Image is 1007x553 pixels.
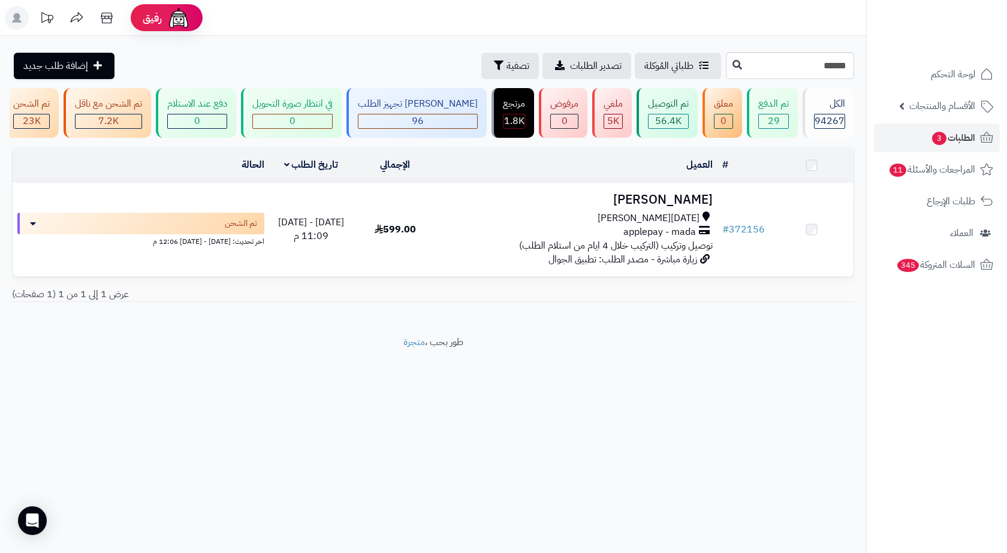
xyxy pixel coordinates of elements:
[759,114,788,128] div: 29
[225,217,257,229] span: تم الشحن
[284,158,339,172] a: تاريخ الطلب
[931,66,975,83] span: لوحة التحكم
[548,252,697,267] span: زيارة مباشرة - مصدر الطلب: تطبيق الجوال
[686,158,713,172] a: العميل
[874,187,1000,216] a: طلبات الإرجاع
[648,97,689,111] div: تم التوصيل
[143,11,162,25] span: رفيق
[570,59,622,73] span: تصدير الطلبات
[252,97,333,111] div: في انتظار صورة التحويل
[874,123,1000,152] a: الطلبات3
[76,114,141,128] div: 7223
[814,97,845,111] div: الكل
[290,114,296,128] span: 0
[720,114,726,128] span: 0
[489,88,536,138] a: مرتجع 1.8K
[403,335,425,349] a: متجرة
[17,234,264,247] div: اخر تحديث: [DATE] - [DATE] 12:06 م
[14,53,114,79] a: إضافة طلب جديد
[23,59,88,73] span: إضافة طلب جديد
[874,250,1000,279] a: السلات المتروكة345
[634,88,700,138] a: تم التوصيل 56.4K
[168,114,227,128] div: 0
[481,53,539,79] button: تصفية
[542,53,631,79] a: تصدير الطلبات
[519,238,713,253] span: توصيل وتركيب (التركيب خلال 4 ايام من استلام الطلب)
[722,222,729,237] span: #
[888,161,975,178] span: المراجعات والأسئلة
[800,88,857,138] a: الكل94267
[504,114,524,128] span: 1.8K
[14,114,49,128] div: 23031
[375,222,416,237] span: 599.00
[909,98,975,114] span: الأقسام والمنتجات
[623,225,696,239] span: applepay - mada
[3,288,433,301] div: عرض 1 إلى 1 من 1 (1 صفحات)
[604,114,622,128] div: 4954
[550,97,578,111] div: مرفوض
[75,97,142,111] div: تم الشحن مع ناقل
[590,88,634,138] a: ملغي 5K
[506,59,529,73] span: تصفية
[23,114,41,128] span: 23K
[874,219,1000,247] a: العملاء
[239,88,344,138] a: في انتظار صورة التحويل 0
[607,114,619,128] span: 5K
[722,158,728,172] a: #
[649,114,688,128] div: 56448
[714,114,732,128] div: 0
[344,88,489,138] a: [PERSON_NAME] تجهيز الطلب 96
[925,17,996,43] img: logo-2.png
[32,6,62,33] a: تحديثات المنصة
[604,97,623,111] div: ملغي
[358,97,478,111] div: [PERSON_NAME] تجهيز الطلب
[167,6,191,30] img: ai-face.png
[950,225,973,241] span: العملاء
[815,114,845,128] span: 94267
[98,114,119,128] span: 7.2K
[758,97,789,111] div: تم الدفع
[598,211,700,225] span: [DATE][PERSON_NAME]
[896,256,975,273] span: السلات المتروكة
[874,60,1000,89] a: لوحة التحكم
[13,97,50,111] div: تم الشحن
[242,158,264,172] a: الحالة
[744,88,800,138] a: تم الدفع 29
[931,131,947,146] span: 3
[358,114,477,128] div: 96
[61,88,153,138] a: تم الشحن مع ناقل 7.2K
[768,114,780,128] span: 29
[503,114,524,128] div: 1806
[503,97,525,111] div: مرتجع
[931,129,975,146] span: الطلبات
[278,215,344,243] span: [DATE] - [DATE] 11:09 م
[412,114,424,128] span: 96
[655,114,682,128] span: 56.4K
[442,193,713,207] h3: [PERSON_NAME]
[889,163,907,177] span: 11
[194,114,200,128] span: 0
[380,158,410,172] a: الإجمالي
[874,155,1000,184] a: المراجعات والأسئلة11
[153,88,239,138] a: دفع عند الاستلام 0
[635,53,721,79] a: طلباتي المُوكلة
[562,114,568,128] span: 0
[167,97,227,111] div: دفع عند الاستلام
[897,258,920,273] span: 345
[714,97,733,111] div: معلق
[722,222,765,237] a: #372156
[18,506,47,535] div: Open Intercom Messenger
[253,114,332,128] div: 0
[536,88,590,138] a: مرفوض 0
[927,193,975,210] span: طلبات الإرجاع
[551,114,578,128] div: 0
[700,88,744,138] a: معلق 0
[644,59,694,73] span: طلباتي المُوكلة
